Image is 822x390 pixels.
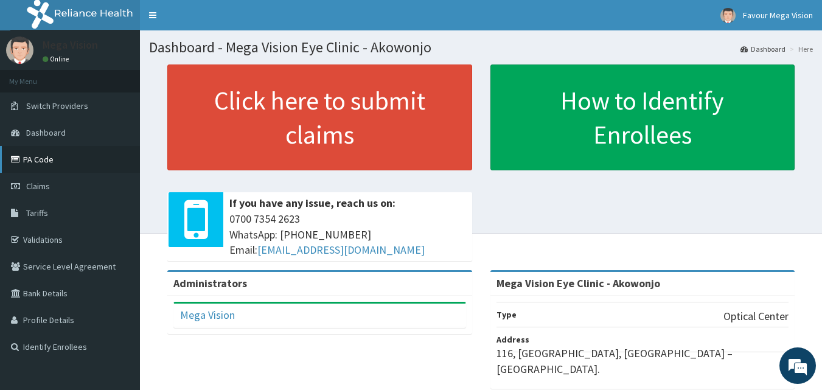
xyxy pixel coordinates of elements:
img: d_794563401_company_1708531726252_794563401 [23,61,49,91]
a: [EMAIL_ADDRESS][DOMAIN_NAME] [257,243,425,257]
p: Mega Vision [43,40,98,50]
b: Administrators [173,276,247,290]
span: 0700 7354 2623 WhatsApp: [PHONE_NUMBER] Email: [229,211,466,258]
p: Optical Center [723,308,789,324]
a: How to Identify Enrollees [490,64,795,170]
div: Minimize live chat window [200,6,229,35]
span: Tariffs [26,207,48,218]
b: Address [496,334,529,345]
span: Favour Mega Vision [743,10,813,21]
li: Here [787,44,813,54]
span: Switch Providers [26,100,88,111]
strong: Mega Vision Eye Clinic - Akowonjo [496,276,660,290]
a: Online [43,55,72,63]
img: User Image [720,8,736,23]
a: Dashboard [740,44,785,54]
p: 116, [GEOGRAPHIC_DATA], [GEOGRAPHIC_DATA] – [GEOGRAPHIC_DATA]. [496,346,789,377]
textarea: Type your message and hit 'Enter' [6,260,232,303]
h1: Dashboard - Mega Vision Eye Clinic - Akowonjo [149,40,813,55]
img: User Image [6,37,33,64]
span: We're online! [71,117,168,240]
span: Claims [26,181,50,192]
div: Chat with us now [63,68,204,84]
span: Dashboard [26,127,66,138]
b: Type [496,309,517,320]
b: If you have any issue, reach us on: [229,196,395,210]
a: Click here to submit claims [167,64,472,170]
a: Mega Vision [180,308,235,322]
